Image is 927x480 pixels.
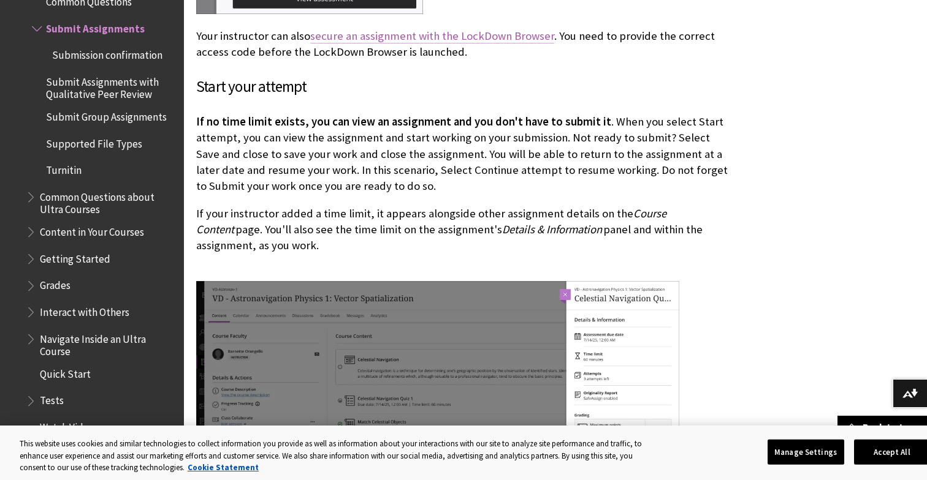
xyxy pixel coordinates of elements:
span: Submit Group Assignments [46,107,167,123]
span: Grades [40,276,71,292]
span: Quick Start [40,364,91,380]
div: This website uses cookies and similar technologies to collect information you provide as well as ... [20,438,649,474]
h3: Start your attempt [196,75,733,99]
button: Manage Settings [768,439,844,465]
a: Back to top [837,416,927,438]
p: . When you select Start attempt, you can view the assignment and start working on your submission... [196,114,733,194]
span: Navigate Inside an Ultra Course [40,329,175,358]
span: Supported File Types [46,133,142,150]
span: Tests [40,391,64,407]
a: secure an assignment with the LockDown Browser [310,29,554,43]
a: More information about your privacy, opens in a new tab [188,462,259,473]
span: Watch Videos [40,417,99,433]
span: Course Content [196,206,666,236]
span: Content in Your Courses [40,222,144,238]
span: Details & Information [502,222,602,236]
span: Interact with Others [40,302,129,318]
span: Getting Started [40,249,110,265]
span: If no time limit exists, you can view an assignment and you don't have to submit it [196,114,611,129]
span: Submit Assignments [46,18,145,35]
span: Submission confirmation [52,45,162,61]
p: Your instructor can also . You need to provide the correct access code before the LockDown Browse... [196,28,733,60]
span: Common Questions about Ultra Courses [40,187,175,216]
span: Submit Assignments with Qualitative Peer Review [46,72,175,100]
span: Turnitin [46,160,82,177]
p: If your instructor added a time limit, it appears alongside other assignment details on the page.... [196,206,733,270]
